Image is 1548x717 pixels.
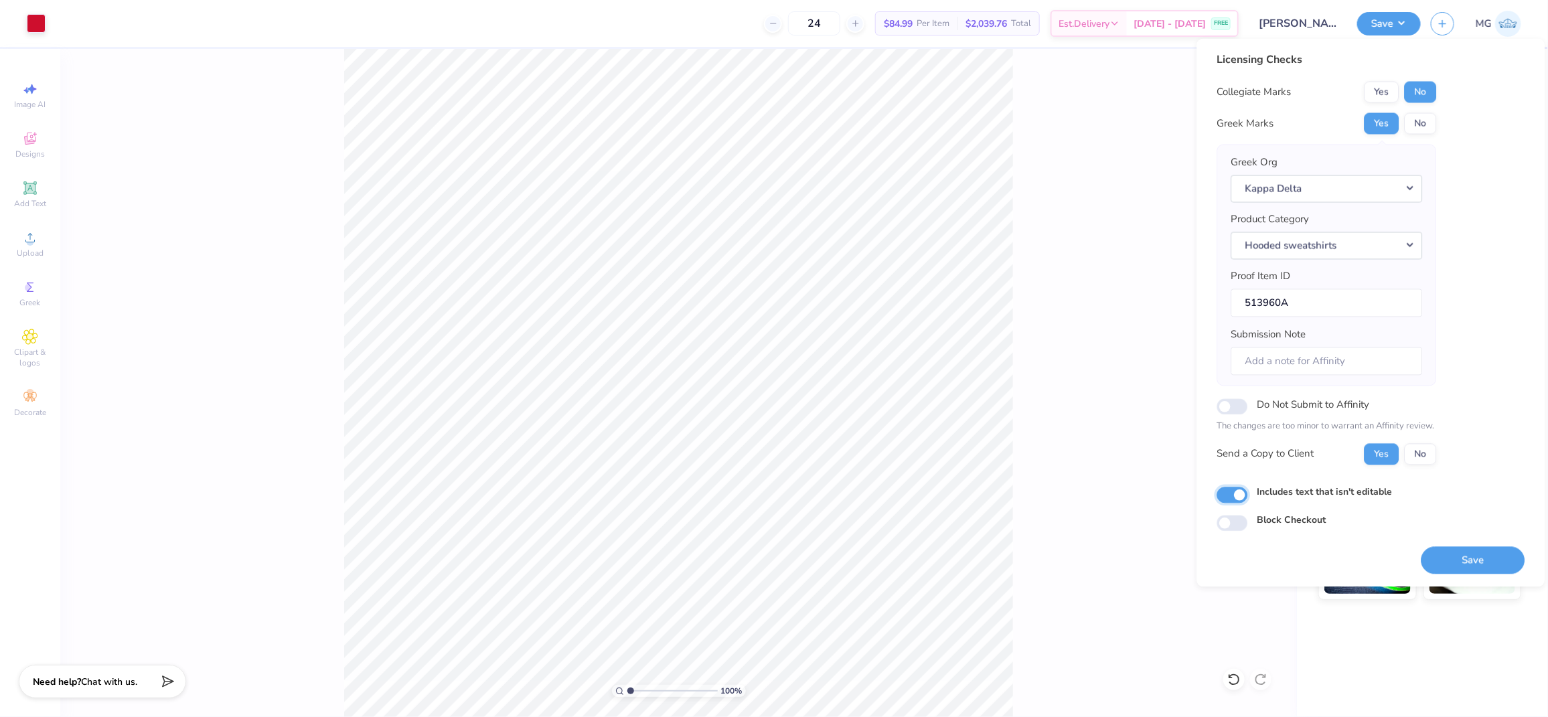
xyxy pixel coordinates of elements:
[1257,485,1393,499] label: Includes text that isn't editable
[1231,175,1423,202] button: Kappa Delta
[917,17,949,31] span: Per Item
[15,149,45,159] span: Designs
[1011,17,1031,31] span: Total
[1365,82,1399,103] button: Yes
[721,685,743,697] span: 100 %
[1231,232,1423,259] button: Hooded sweatshirts
[14,407,46,418] span: Decorate
[884,17,913,31] span: $84.99
[1231,269,1291,285] label: Proof Item ID
[1365,113,1399,135] button: Yes
[1059,17,1109,31] span: Est. Delivery
[1421,546,1525,574] button: Save
[1231,327,1306,343] label: Submission Note
[965,17,1007,31] span: $2,039.76
[1257,513,1326,527] label: Block Checkout
[1476,16,1492,31] span: MG
[1365,443,1399,465] button: Yes
[7,347,54,368] span: Clipart & logos
[1231,212,1310,228] label: Product Category
[81,675,137,688] span: Chat with us.
[1476,11,1521,37] a: MG
[1249,10,1347,37] input: Untitled Design
[1134,17,1206,31] span: [DATE] - [DATE]
[1217,420,1437,434] p: The changes are too minor to warrant an Affinity review.
[1217,84,1292,100] div: Collegiate Marks
[1405,82,1437,103] button: No
[20,297,41,308] span: Greek
[1217,447,1314,462] div: Send a Copy to Client
[1231,155,1278,171] label: Greek Org
[1405,443,1437,465] button: No
[14,198,46,209] span: Add Text
[1231,347,1423,376] input: Add a note for Affinity
[1495,11,1521,37] img: Mary Grace
[33,675,81,688] strong: Need help?
[1217,52,1437,68] div: Licensing Checks
[1405,113,1437,135] button: No
[17,248,44,258] span: Upload
[15,99,46,110] span: Image AI
[1357,12,1421,35] button: Save
[1217,116,1274,131] div: Greek Marks
[1257,396,1370,414] label: Do Not Submit to Affinity
[788,11,840,35] input: – –
[1214,19,1228,28] span: FREE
